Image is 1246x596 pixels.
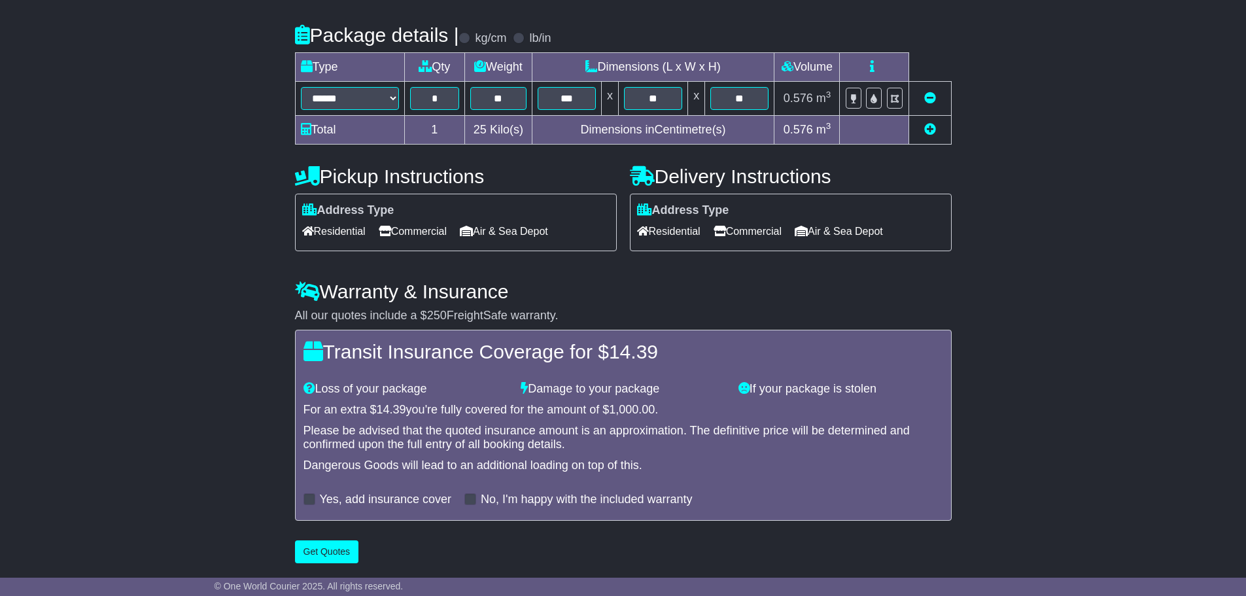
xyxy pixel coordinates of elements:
h4: Transit Insurance Coverage for $ [303,341,943,362]
span: Air & Sea Depot [460,221,548,241]
h4: Delivery Instructions [630,166,952,187]
div: Please be advised that the quoted insurance amount is an approximation. The definitive price will... [303,424,943,452]
td: 1 [404,116,465,145]
td: Volume [774,53,840,82]
a: Add new item [924,123,936,136]
td: Dimensions in Centimetre(s) [532,116,774,145]
td: Type [295,53,404,82]
div: Loss of your package [297,382,515,396]
sup: 3 [826,90,831,99]
div: All our quotes include a $ FreightSafe warranty. [295,309,952,323]
td: Weight [465,53,532,82]
td: Kilo(s) [465,116,532,145]
div: Damage to your package [514,382,732,396]
button: Get Quotes [295,540,359,563]
span: 14.39 [609,341,658,362]
span: 0.576 [784,123,813,136]
td: Dimensions (L x W x H) [532,53,774,82]
span: 0.576 [784,92,813,105]
span: Air & Sea Depot [795,221,883,241]
span: © One World Courier 2025. All rights reserved. [215,581,404,591]
td: x [601,82,618,116]
h4: Package details | [295,24,459,46]
label: lb/in [529,31,551,46]
span: 250 [427,309,447,322]
label: No, I'm happy with the included warranty [481,493,693,507]
td: Total [295,116,404,145]
span: Commercial [379,221,447,241]
sup: 3 [826,121,831,131]
label: Address Type [637,203,729,218]
label: kg/cm [475,31,506,46]
span: Commercial [714,221,782,241]
span: Residential [637,221,701,241]
div: For an extra $ you're fully covered for the amount of $ . [303,403,943,417]
span: m [816,92,831,105]
span: m [816,123,831,136]
h4: Warranty & Insurance [295,281,952,302]
label: Yes, add insurance cover [320,493,451,507]
div: If your package is stolen [732,382,950,396]
div: Dangerous Goods will lead to an additional loading on top of this. [303,459,943,473]
td: x [688,82,705,116]
td: Qty [404,53,465,82]
label: Address Type [302,203,394,218]
span: Residential [302,221,366,241]
span: 1,000.00 [609,403,655,416]
span: 14.39 [377,403,406,416]
h4: Pickup Instructions [295,166,617,187]
a: Remove this item [924,92,936,105]
span: 25 [474,123,487,136]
